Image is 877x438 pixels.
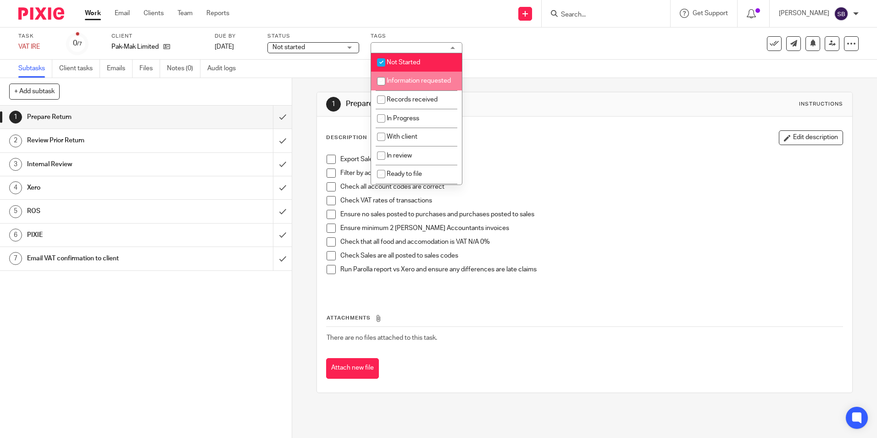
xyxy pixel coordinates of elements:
div: 6 [9,229,22,241]
p: Check all account codes are correct [340,182,842,191]
span: [DATE] [215,44,234,50]
button: Attach new file [326,358,379,379]
div: VAT IRE [18,42,55,51]
h1: Internal Review [27,157,185,171]
div: 1 [326,97,341,112]
span: With client [387,134,417,140]
div: 5 [9,205,22,218]
h1: Review Prior Return [27,134,185,147]
div: Instructions [799,101,843,108]
span: Not started [272,44,305,51]
div: 2 [9,135,22,147]
p: Filter by account code [340,168,842,178]
div: 7 [9,252,22,265]
span: Attachments [327,315,371,320]
p: Check VAT rates of transactions [340,196,842,205]
p: Check that all food and accomodation is VAT N/A 0% [340,237,842,247]
span: Get Support [693,10,728,17]
label: Task [18,33,55,40]
a: Team [178,9,193,18]
span: Information requested [387,78,451,84]
label: Tags [371,33,462,40]
button: + Add subtask [9,84,60,99]
a: Notes (0) [167,60,200,78]
h1: Prepare Return [27,110,185,124]
p: Ensure no sales posted to purchases and purchases posted to sales [340,210,842,219]
a: Subtasks [18,60,52,78]
input: Search [560,11,643,19]
a: Clients [144,9,164,18]
p: Check Sales are all posted to sales codes [340,251,842,260]
span: Not Started [387,59,420,66]
img: Pixie [18,7,64,20]
h1: Email VAT confirmation to client [27,252,185,265]
p: Ensure minimum 2 [PERSON_NAME] Accountants invoices [340,224,842,233]
p: [PERSON_NAME] [779,9,829,18]
div: 3 [9,158,22,171]
img: svg%3E [834,6,849,21]
span: There are no files attached to this task. [327,335,437,341]
p: Description [326,134,367,141]
span: In review [387,152,412,159]
h1: Prepare Return [346,99,604,109]
label: Client [111,33,203,40]
h1: ROS [27,204,185,218]
span: Records received [387,96,438,103]
label: Status [267,33,359,40]
a: Email [115,9,130,18]
div: 0 [73,38,82,49]
p: Run Parolla report vs Xero and ensure any differences are late claims [340,265,842,274]
button: Edit description [779,130,843,145]
a: Files [139,60,160,78]
h1: Xero [27,181,185,195]
a: Reports [206,9,229,18]
div: 1 [9,111,22,124]
small: /7 [77,41,82,46]
span: In Progress [387,115,419,122]
p: Pak-Mak Limited [111,42,159,51]
div: 4 [9,181,22,194]
label: Due by [215,33,256,40]
a: Audit logs [207,60,243,78]
a: Emails [107,60,133,78]
span: Ready to file [387,171,422,177]
a: Client tasks [59,60,100,78]
p: Export Sales Tax Report in Xero [340,155,842,164]
a: Work [85,9,101,18]
h1: PIXIE [27,228,185,242]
